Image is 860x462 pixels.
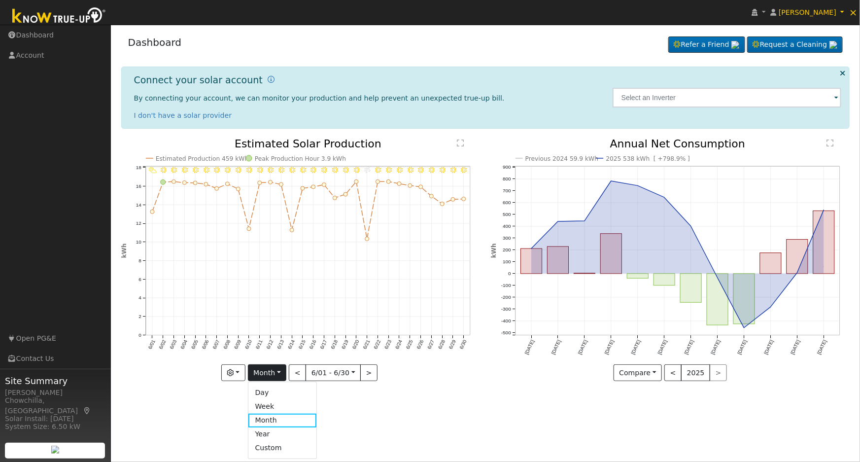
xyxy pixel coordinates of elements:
[344,193,347,197] circle: onclick=""
[501,330,511,336] text: -500
[450,167,456,173] i: 6/29 - Clear
[503,248,511,253] text: 200
[5,388,105,398] div: [PERSON_NAME]
[733,274,755,324] rect: onclick=""
[524,339,535,355] text: [DATE]
[225,167,231,173] i: 6/08 - Clear
[386,167,392,173] i: 6/23 - Clear
[529,247,533,251] circle: onclick=""
[246,167,252,173] i: 6/10 - Clear
[172,180,175,184] circle: onclick=""
[248,386,317,399] a: Day
[383,339,392,351] text: 6/23
[813,211,834,274] rect: onclick=""
[525,155,599,162] text: Previous 2024 59.9 kWh
[121,244,128,258] text: kWh
[182,181,186,185] circle: onclick=""
[610,138,746,150] text: Annual Net Consumption
[233,339,242,351] text: 6/09
[7,5,111,28] img: Know True-Up
[440,167,446,173] i: 6/28 - Clear
[150,210,154,214] circle: onclick=""
[394,339,403,351] text: 6/24
[600,234,621,274] rect: onclick=""
[354,167,360,173] i: 6/20 - Clear
[520,249,542,274] rect: onclick=""
[289,364,306,381] button: <
[503,165,511,170] text: 900
[290,228,294,232] circle: onclick=""
[490,244,497,258] text: kWh
[636,184,640,188] circle: onclick=""
[462,197,466,201] circle: onclick=""
[134,74,263,86] h1: Connect your solar account
[373,339,382,351] text: 6/22
[405,339,414,351] text: 6/25
[236,167,241,173] i: 6/09 - Clear
[614,364,662,381] button: Compare
[461,167,467,173] i: 6/30 - Clear
[182,167,188,173] i: 6/04 - Clear
[763,339,775,355] text: [DATE]
[330,339,339,351] text: 6/18
[430,194,434,198] circle: onclick=""
[268,167,274,173] i: 6/12 - Clear
[419,185,423,189] circle: onclick=""
[747,36,843,53] a: Request a Cleaning
[278,167,284,173] i: 6/13 - Clear
[795,271,799,275] circle: onclick=""
[606,155,690,162] text: 2025 538 kWh [ +798.9% ]
[160,167,166,173] i: 6/02 - Clear
[457,139,464,147] text: 
[376,180,380,184] circle: onclick=""
[247,227,251,231] circle: onclick=""
[269,180,273,184] circle: onclick=""
[503,188,511,194] text: 700
[583,219,586,223] circle: onclick=""
[341,339,349,351] text: 6/19
[779,8,836,16] span: [PERSON_NAME]
[503,224,511,229] text: 400
[408,184,412,188] circle: onclick=""
[849,6,858,18] span: ×
[156,155,249,162] text: Estimated Production 459 kWh
[365,237,369,241] circle: onclick=""
[5,414,105,424] div: Solar Install: [DATE]
[138,314,141,320] text: 2
[201,339,209,351] text: 6/06
[287,339,296,351] text: 6/14
[300,167,306,173] i: 6/15 - Clear
[5,395,105,416] div: Chowchilla, [GEOGRAPHIC_DATA]
[158,339,167,351] text: 6/02
[429,167,435,173] i: 6/27 - Clear
[503,177,511,182] text: 800
[258,181,262,185] circle: onclick=""
[547,247,568,274] rect: onclick=""
[136,202,141,208] text: 14
[459,339,468,351] text: 6/30
[742,326,746,330] circle: onclick=""
[214,167,220,173] i: 6/07 - Clear
[319,339,328,351] text: 6/17
[322,167,328,173] i: 6/17 - Clear
[737,339,748,355] text: [DATE]
[248,441,317,455] a: Custom
[248,364,287,381] button: Month
[437,339,446,351] text: 6/28
[822,265,826,269] circle: onclick=""
[136,183,141,189] text: 16
[680,274,701,303] rect: onclick=""
[235,138,381,150] text: Estimated Solar Production
[136,165,141,170] text: 18
[397,182,401,186] circle: onclick=""
[451,198,455,202] circle: onclick=""
[416,339,425,351] text: 6/26
[787,240,808,274] rect: onclick=""
[215,187,219,191] circle: onclick=""
[301,186,305,190] circle: onclick=""
[662,196,666,200] circle: onclick=""
[448,339,457,351] text: 6/29
[657,339,668,355] text: [DATE]
[387,180,391,184] circle: onclick=""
